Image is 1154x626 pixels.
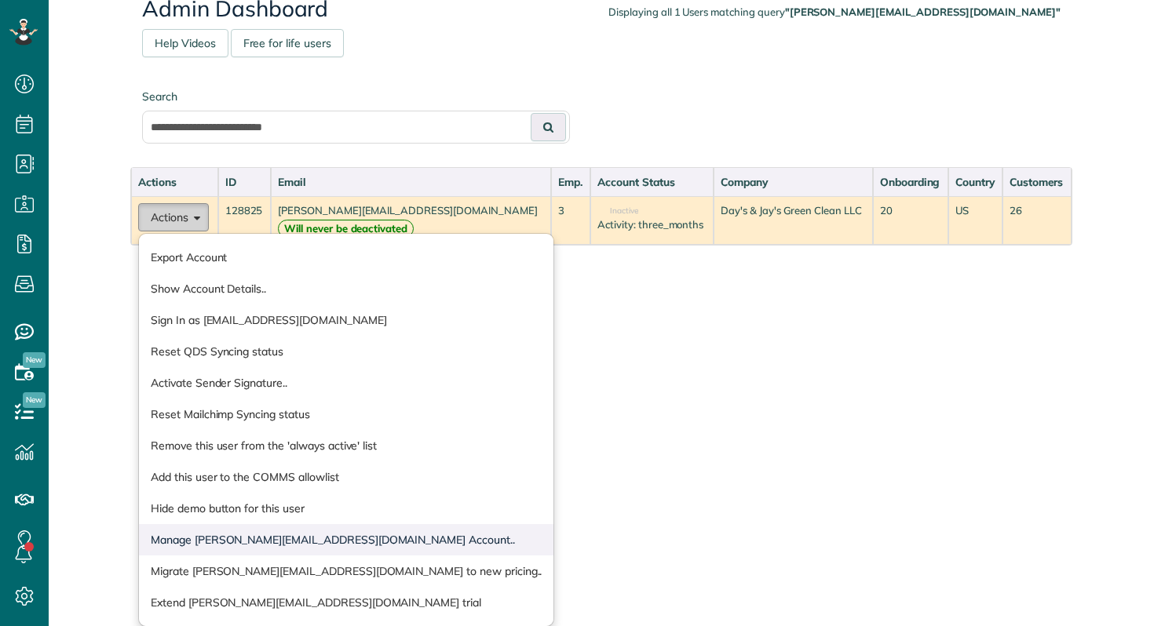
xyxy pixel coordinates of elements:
span: New [23,352,46,368]
a: Reset QDS Syncing status [139,336,553,367]
a: Free for life users [231,29,344,57]
a: Manage [PERSON_NAME][EMAIL_ADDRESS][DOMAIN_NAME] Account.. [139,524,553,555]
td: 26 [1002,196,1072,245]
a: Reset Mailchimp Syncing status [139,399,553,430]
a: Sign In as [EMAIL_ADDRESS][DOMAIN_NAME] [139,304,553,336]
strong: Will never be deactivated [278,220,414,238]
td: [PERSON_NAME][EMAIL_ADDRESS][DOMAIN_NAME] [271,196,551,245]
div: Emp. [558,174,583,190]
a: Add this user to the COMMS allowlist [139,461,553,493]
div: Onboarding [880,174,941,190]
a: Extend [PERSON_NAME][EMAIL_ADDRESS][DOMAIN_NAME] trial [139,587,553,618]
a: Export Account [139,242,553,273]
div: Account Status [597,174,707,190]
div: Actions [138,174,211,190]
td: 3 [551,196,590,245]
div: Company [721,174,866,190]
div: Email [278,174,544,190]
div: Activity: three_months [597,217,707,232]
td: 128825 [218,196,271,245]
td: US [948,196,1002,245]
a: Activate Sender Signature.. [139,367,553,399]
button: Actions [138,203,209,231]
a: Remove this user from the 'always active' list [139,430,553,461]
span: New [23,392,46,408]
div: Displaying all 1 Users matching query [608,5,1061,20]
a: Hide demo button for this user [139,493,553,524]
td: Day's & Jay's Green Clean LLC [714,196,873,245]
td: 20 [873,196,948,245]
div: ID [225,174,264,190]
div: Customers [1010,174,1065,190]
strong: "[PERSON_NAME][EMAIL_ADDRESS][DOMAIN_NAME]" [785,5,1061,18]
span: Inactive [597,207,638,215]
label: Search [142,89,570,104]
a: Migrate [PERSON_NAME][EMAIL_ADDRESS][DOMAIN_NAME] to new pricing.. [139,555,553,587]
a: Help Videos [142,29,228,57]
div: Country [955,174,995,190]
a: Show Account Details.. [139,273,553,304]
